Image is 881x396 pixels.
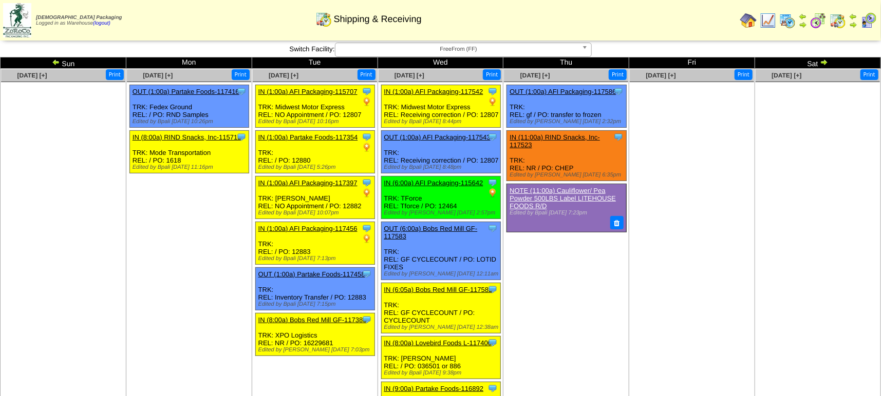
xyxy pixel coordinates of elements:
[860,69,878,80] button: Print
[340,43,578,55] span: FreeFrom (FF)
[384,271,500,277] div: Edited by [PERSON_NAME] [DATE] 12:11am
[510,210,621,216] div: Edited by Bpali [DATE] 7:23pm
[255,176,374,219] div: TRK: [PERSON_NAME] REL: NO Appointment / PO: 12882
[362,223,372,233] img: Tooltip
[384,118,500,125] div: Edited by Bpali [DATE] 8:44pm
[258,179,358,187] a: IN (1:00a) AFI Packaging-117397
[36,15,122,26] span: Logged in as Warehouse
[488,96,498,107] img: PO
[510,133,600,149] a: IN (11:00a) RIND Snacks, Inc-117523
[488,383,498,393] img: Tooltip
[510,88,616,95] a: OUT (1:00a) AFI Packaging-117586
[36,15,122,21] span: [DEMOGRAPHIC_DATA] Packaging
[93,21,110,26] a: (logout)
[258,255,374,262] div: Edited by Bpali [DATE] 7:13pm
[258,225,358,232] a: IN (1:00a) AFI Packaging-117456
[258,88,358,95] a: IN (1:00a) AFI Packaging-115707
[860,12,877,29] img: calendarcustomer.gif
[129,85,249,128] div: TRK: Fedex Ground REL: / PO: RND Samples
[258,316,367,324] a: IN (8:00a) Bobs Red Mill GF-117388
[17,72,47,79] a: [DATE] [+]
[384,286,493,293] a: IN (6:05a) Bobs Red Mill GF-117582
[236,132,247,142] img: Tooltip
[255,85,374,128] div: TRK: Midwest Motor Express REL: NO Appointment / PO: 12807
[488,188,498,198] img: PO
[849,21,857,29] img: arrowright.gif
[126,57,252,69] td: Mon
[258,270,365,278] a: OUT (1:00a) Partake Foods-117458
[358,69,376,80] button: Print
[507,131,626,181] div: TRK: REL: NR / PO: CHEP
[133,164,249,170] div: Edited by Bpali [DATE] 11:16pm
[258,301,374,307] div: Edited by Bpali [DATE] 7:15pm
[133,133,241,141] a: IN (8:00a) RIND Snacks, Inc-115712
[255,313,374,356] div: TRK: XPO Logistics REL: NR / PO: 16229681
[258,164,374,170] div: Edited by Bpali [DATE] 5:26pm
[362,314,372,325] img: Tooltip
[507,85,626,128] div: TRK: REL: gf / PO: transfer to frozen
[133,118,249,125] div: Edited by Bpali [DATE] 10:26pm
[735,69,753,80] button: Print
[820,58,828,66] img: arrowright.gif
[255,268,374,310] div: TRK: REL: Inventory Transfer / PO: 12883
[381,283,500,333] div: TRK: REL: GF CYCLECOUNT / PO: CYCLECOUNT
[510,172,626,178] div: Edited by [PERSON_NAME] [DATE] 6:35pm
[384,133,491,141] a: OUT (1:00a) AFI Packaging-117543
[384,179,483,187] a: IN (6:00a) AFI Packaging-115642
[258,118,374,125] div: Edited by Bpali [DATE] 10:16pm
[488,132,498,142] img: Tooltip
[613,86,624,96] img: Tooltip
[269,72,298,79] a: [DATE] [+]
[362,233,372,244] img: PO
[395,72,424,79] a: [DATE] [+]
[381,131,500,173] div: TRK: REL: Receiving correction / PO: 12807
[520,72,550,79] span: [DATE] [+]
[810,12,827,29] img: calendarblend.gif
[483,69,501,80] button: Print
[384,339,492,347] a: IN (8:00a) Lovebird Foods L-117406
[740,12,757,29] img: home.gif
[384,88,483,95] a: IN (1:00a) AFI Packaging-117542
[133,88,239,95] a: OUT (1:00a) Partake Foods-117416
[384,370,500,376] div: Edited by Bpali [DATE] 9:38pm
[755,57,881,69] td: Sat
[799,21,807,29] img: arrowright.gif
[378,57,503,69] td: Wed
[362,188,372,198] img: PO
[381,222,500,280] div: TRK: REL: GF CYCLECOUNT / PO: LOTID FIXES
[629,57,755,69] td: Fri
[258,347,374,353] div: Edited by [PERSON_NAME] [DATE] 7:03pm
[384,164,500,170] div: Edited by Bpali [DATE] 8:48pm
[232,69,250,80] button: Print
[334,14,422,25] span: Shipping & Receiving
[646,72,676,79] a: [DATE] [+]
[384,210,500,216] div: Edited by [PERSON_NAME] [DATE] 2:57pm
[252,57,378,69] td: Tue
[106,69,124,80] button: Print
[315,11,332,27] img: calendarinout.gif
[381,85,500,128] div: TRK: Midwest Motor Express REL: Receiving correction / PO: 12807
[362,142,372,152] img: PO
[362,96,372,107] img: PO
[779,12,796,29] img: calendarprod.gif
[510,118,626,125] div: Edited by [PERSON_NAME] [DATE] 2:32pm
[760,12,776,29] img: line_graph.gif
[258,210,374,216] div: Edited by Bpali [DATE] 10:07pm
[384,225,478,240] a: OUT (6:00a) Bobs Red Mill GF-117583
[772,72,801,79] a: [DATE] [+]
[143,72,173,79] a: [DATE] [+]
[830,12,846,29] img: calendarinout.gif
[362,132,372,142] img: Tooltip
[613,132,624,142] img: Tooltip
[488,177,498,188] img: Tooltip
[384,324,500,330] div: Edited by [PERSON_NAME] [DATE] 12:38am
[381,336,500,379] div: TRK: [PERSON_NAME] REL: / PO: 036501 or 886
[381,176,500,219] div: TRK: TForce REL: Tforce / PO: 12464
[255,131,374,173] div: TRK: REL: / PO: 12880
[1,57,126,69] td: Sun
